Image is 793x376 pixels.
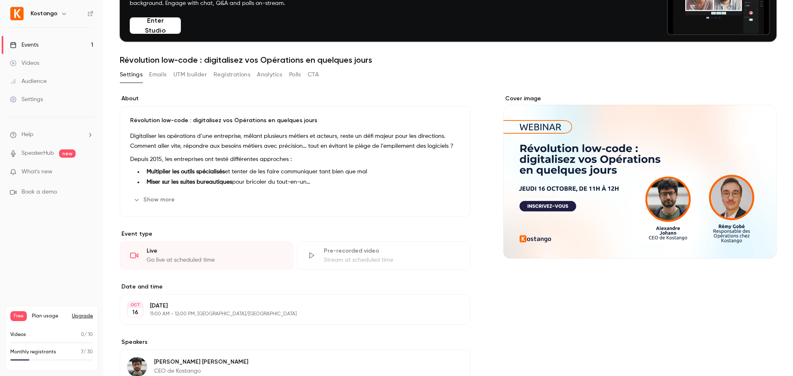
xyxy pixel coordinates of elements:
p: [PERSON_NAME] [PERSON_NAME] [154,358,248,366]
section: Cover image [503,95,776,258]
div: Videos [10,59,39,67]
p: CEO de Kostango [154,367,248,375]
span: 7 [81,350,83,355]
span: Book a demo [21,188,57,196]
button: Enter Studio [130,17,181,34]
p: Videos [10,331,26,338]
h6: Kostango [31,9,57,18]
button: CTA [308,68,319,81]
button: Analytics [257,68,283,81]
p: Depuis 2015, les entreprises ont testé différentes approches : [130,154,460,164]
li: pour bricoler du tout-en-un [143,178,460,187]
span: Plan usage [32,313,67,319]
p: Event type [120,230,470,238]
h1: Révolution low-code : digitalisez vos Opérations en quelques jours [120,55,776,65]
div: Live [147,247,283,255]
span: Free [10,311,27,321]
button: Settings [120,68,142,81]
button: UTM builder [173,68,207,81]
div: Stream at scheduled time [324,256,461,264]
div: OCT [128,302,142,308]
strong: Miser sur les suites bureautiques [147,179,232,185]
span: What's new [21,168,52,176]
label: Date and time [120,283,470,291]
p: Monthly registrants [10,348,56,356]
div: Events [10,41,38,49]
label: Cover image [503,95,776,103]
label: About [120,95,470,103]
div: Settings [10,95,43,104]
p: Digitaliser les opérations d’une entreprise, mêlant plusieurs métiers et acteurs, reste un défi m... [130,131,460,151]
p: [DATE] [150,302,427,310]
button: Polls [289,68,301,81]
button: Show more [130,193,180,206]
button: Emails [149,68,166,81]
div: LiveGo live at scheduled time [120,241,294,270]
p: 16 [132,308,138,317]
strong: Multiplier les outils spécialisés [147,169,225,175]
button: Registrations [214,68,250,81]
p: / 10 [81,331,93,338]
div: Go live at scheduled time [147,256,283,264]
p: Révolution low-code : digitalisez vos Opérations en quelques jours [130,116,460,125]
button: Upgrade [72,313,93,319]
div: Pre-recorded video [324,247,461,255]
p: 11:00 AM - 12:00 PM, [GEOGRAPHIC_DATA]/[GEOGRAPHIC_DATA] [150,311,427,317]
div: Pre-recorded videoStream at scheduled time [297,241,471,270]
div: Audience [10,77,47,85]
a: SpeakerHub [21,149,54,158]
p: / 30 [81,348,93,356]
label: Speakers [120,338,470,346]
span: 0 [81,332,84,337]
li: et tenter de les faire communiquer tant bien que mal [143,168,460,176]
span: Help [21,130,33,139]
span: new [59,149,76,158]
img: Kostango [10,7,24,20]
li: help-dropdown-opener [10,130,93,139]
